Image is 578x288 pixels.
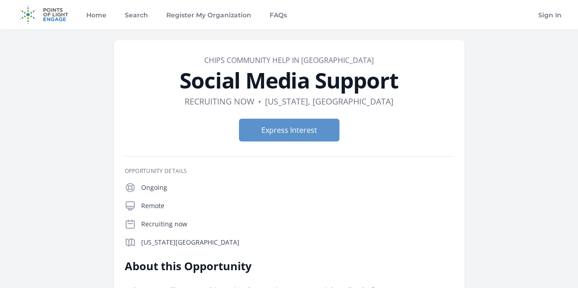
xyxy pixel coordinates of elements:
[141,238,454,247] p: [US_STATE][GEOGRAPHIC_DATA]
[265,95,393,108] dd: [US_STATE], [GEOGRAPHIC_DATA]
[141,183,454,192] p: Ongoing
[125,168,454,175] h3: Opportunity Details
[125,259,392,273] h2: About this Opportunity
[204,55,374,65] a: CHiPS Community Help in [GEOGRAPHIC_DATA]
[258,95,261,108] div: •
[141,201,454,210] p: Remote
[125,69,454,91] h1: Social Media Support
[185,95,255,108] dd: Recruiting now
[141,220,454,229] p: Recruiting now
[239,119,339,141] button: Express Interest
